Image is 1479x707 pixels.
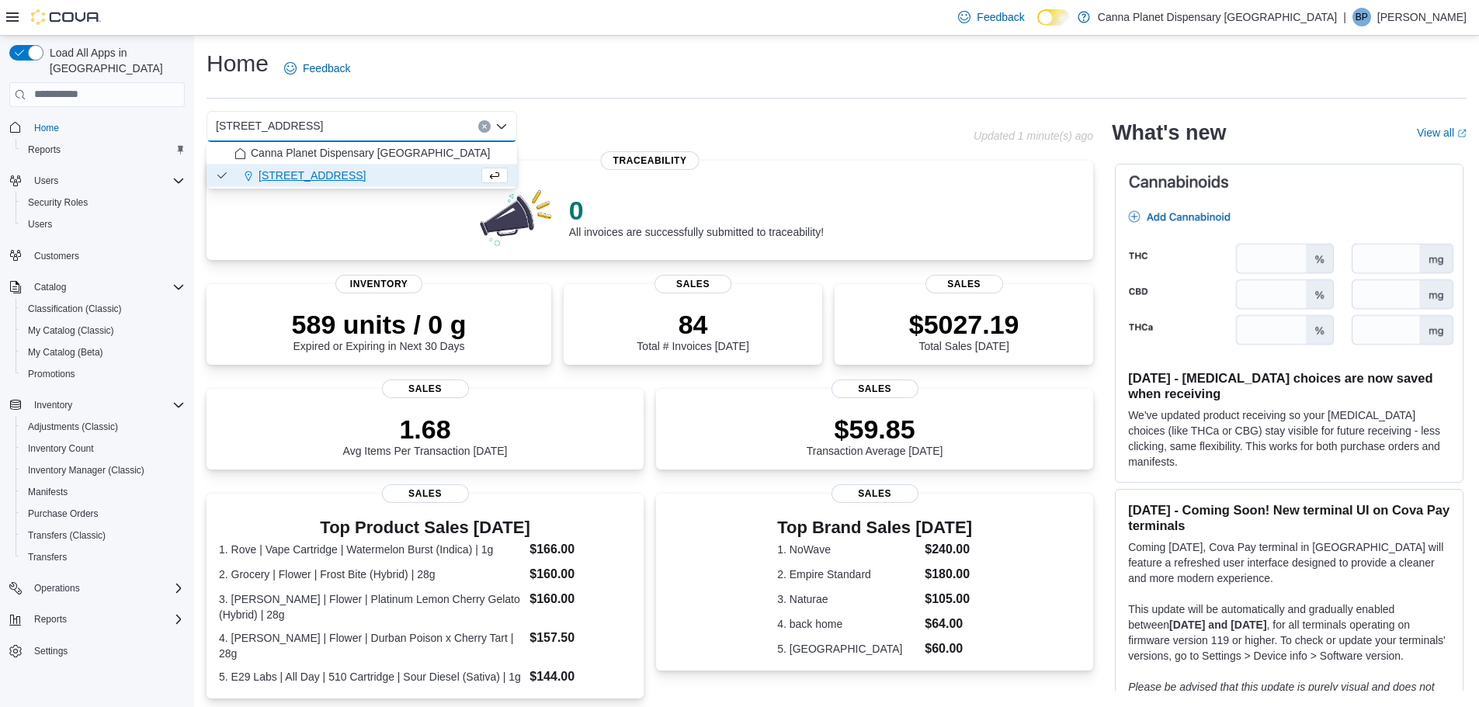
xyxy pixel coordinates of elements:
h3: [DATE] - [MEDICAL_DATA] choices are now saved when receiving [1128,370,1450,401]
a: Adjustments (Classic) [22,418,124,436]
a: Transfers [22,548,73,567]
dt: 2. Empire Standard [777,567,918,582]
span: Catalog [28,278,185,296]
dt: 1. Rove | Vape Cartridge | Watermelon Burst (Indica) | 1g [219,542,523,557]
h3: [DATE] - Coming Soon! New terminal UI on Cova Pay terminals [1128,502,1450,533]
span: Settings [28,641,185,660]
div: Expired or Expiring in Next 30 Days [292,309,467,352]
a: Classification (Classic) [22,300,128,318]
button: Canna Planet Dispensary [GEOGRAPHIC_DATA] [207,142,517,165]
button: Inventory Count [16,438,191,459]
button: Classification (Classic) [16,298,191,320]
button: Operations [28,579,86,598]
button: Manifests [16,481,191,503]
p: 589 units / 0 g [292,309,467,340]
div: Choose from the following options [207,142,517,187]
dt: 3. Naturae [777,591,918,607]
span: Users [28,218,52,230]
dt: 4. back home [777,616,918,632]
dd: $60.00 [925,639,972,658]
button: Reports [16,139,191,161]
dd: $240.00 [925,540,972,559]
span: Purchase Orders [28,508,99,520]
span: Users [28,172,185,190]
span: Transfers (Classic) [28,529,106,542]
dt: 2. Grocery | Flower | Frost Bite (Hybrid) | 28g [219,567,523,582]
span: Inventory Manager (Classic) [28,464,144,477]
div: Total Sales [DATE] [909,309,1019,352]
p: 84 [637,309,748,340]
button: Home [3,116,191,139]
span: Settings [34,645,68,657]
a: My Catalog (Beta) [22,343,109,362]
div: Total # Invoices [DATE] [637,309,748,352]
button: Promotions [16,363,191,385]
a: Home [28,119,65,137]
span: Sales [832,379,918,398]
button: Users [3,170,191,192]
span: Sales [925,275,1003,293]
span: [STREET_ADDRESS] [259,168,366,183]
a: Feedback [278,53,356,84]
button: Purchase Orders [16,503,191,525]
button: Users [16,213,191,235]
a: Inventory Manager (Classic) [22,461,151,480]
p: $59.85 [807,414,943,445]
nav: Complex example [9,110,185,703]
button: Security Roles [16,192,191,213]
span: Manifests [28,486,68,498]
button: Transfers [16,546,191,568]
span: Canna Planet Dispensary [GEOGRAPHIC_DATA] [251,145,490,161]
button: Inventory [3,394,191,416]
span: Inventory [28,396,185,414]
a: View allExternal link [1417,126,1467,139]
dt: 5. [GEOGRAPHIC_DATA] [777,641,918,657]
input: Dark Mode [1037,9,1070,26]
span: My Catalog (Beta) [22,343,185,362]
div: Avg Items Per Transaction [DATE] [343,414,508,457]
button: Reports [3,608,191,630]
dd: $160.00 [529,565,631,584]
span: Reports [28,144,61,156]
span: Customers [28,246,185,265]
dd: $166.00 [529,540,631,559]
a: Settings [28,642,74,660]
span: Security Roles [28,196,88,209]
dt: 4. [PERSON_NAME] | Flower | Durban Poison x Cherry Tart | 28g [219,630,523,661]
span: Security Roles [22,193,185,212]
span: Sales [382,484,469,503]
h2: What's new [1112,120,1226,145]
button: Operations [3,577,191,599]
dt: 3. [PERSON_NAME] | Flower | Platinum Lemon Cherry Gelato (Hybrid) | 28g [219,591,523,622]
span: Operations [34,582,80,594]
dd: $64.00 [925,615,972,633]
button: Transfers (Classic) [16,525,191,546]
a: Security Roles [22,193,94,212]
span: Traceability [601,151,700,170]
dd: $180.00 [925,565,972,584]
span: Sales [382,379,469,398]
button: Customers [3,244,191,267]
span: My Catalog (Beta) [28,346,103,359]
button: Close list of options [495,120,508,133]
img: 0 [476,185,557,248]
a: Promotions [22,365,82,383]
button: My Catalog (Classic) [16,320,191,341]
img: Cova [31,9,101,25]
span: Catalog [34,281,66,293]
span: Inventory Manager (Classic) [22,461,185,480]
span: Reports [22,140,185,159]
span: My Catalog (Classic) [28,324,114,337]
button: Clear input [478,120,491,133]
span: [STREET_ADDRESS] [216,116,323,135]
a: Manifests [22,483,74,501]
p: We've updated product receiving so your [MEDICAL_DATA] choices (like THCa or CBG) stay visible fo... [1128,407,1450,470]
span: Purchase Orders [22,504,185,523]
dt: 5. E29 Labs | All Day | 510 Cartridge | Sour Diesel (Sativa) | 1g [219,669,523,684]
span: Feedback [303,61,350,76]
button: Catalog [3,276,191,298]
span: Inventory Count [22,439,185,458]
p: $5027.19 [909,309,1019,340]
p: 1.68 [343,414,508,445]
span: Customers [34,250,79,262]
